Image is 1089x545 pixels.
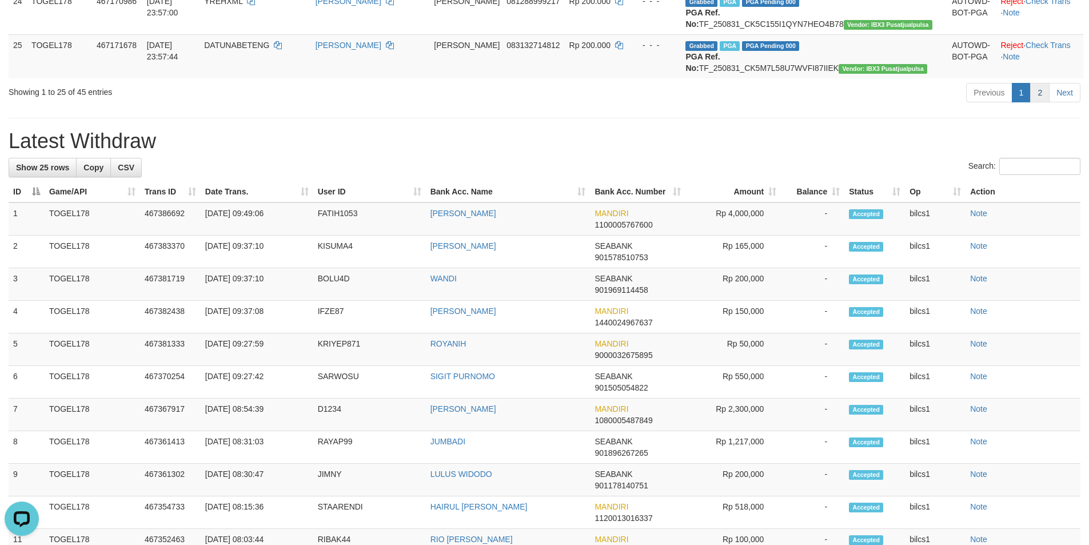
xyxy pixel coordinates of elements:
[595,470,632,479] span: SEABANK
[844,181,905,202] th: Status: activate to sort column ascending
[140,464,201,496] td: 467361302
[781,496,844,529] td: -
[430,274,457,283] a: WANDI
[970,535,987,544] a: Note
[1012,83,1031,102] a: 1
[781,181,844,202] th: Balance: activate to sort column ascending
[83,163,103,172] span: Copy
[45,301,140,333] td: TOGEL178
[430,339,466,348] a: ROYANIH
[9,301,45,333] td: 4
[849,437,883,447] span: Accepted
[118,163,134,172] span: CSV
[966,83,1012,102] a: Previous
[595,274,632,283] span: SEABANK
[140,366,201,399] td: 467370254
[781,268,844,301] td: -
[905,202,966,236] td: bilcs1
[970,404,987,413] a: Note
[16,163,69,172] span: Show 25 rows
[430,502,528,511] a: HAIRUL [PERSON_NAME]
[595,437,632,446] span: SEABANK
[685,496,781,529] td: Rp 518,000
[970,372,987,381] a: Note
[430,437,465,446] a: JUMBADI
[947,34,996,78] td: AUTOWD-BOT-PGA
[9,236,45,268] td: 2
[140,399,201,431] td: 467367917
[201,366,313,399] td: [DATE] 09:27:42
[905,268,966,301] td: bilcs1
[595,209,628,218] span: MANDIRI
[781,333,844,366] td: -
[905,399,966,431] td: bilcs1
[1026,41,1071,50] a: Check Trans
[781,236,844,268] td: -
[720,41,740,51] span: Marked by bilcs1
[430,535,513,544] a: RIO [PERSON_NAME]
[569,41,611,50] span: Rp 200.000
[140,268,201,301] td: 467381719
[313,181,426,202] th: User ID: activate to sort column ascending
[430,372,495,381] a: SIGIT PURNOMO
[1049,83,1080,102] a: Next
[685,268,781,301] td: Rp 200,000
[905,464,966,496] td: bilcs1
[430,307,496,316] a: [PERSON_NAME]
[685,236,781,268] td: Rp 165,000
[434,41,500,50] span: [PERSON_NAME]
[781,399,844,431] td: -
[781,464,844,496] td: -
[1003,52,1020,61] a: Note
[313,431,426,464] td: RAYAP99
[685,8,720,29] b: PGA Ref. No:
[849,535,883,545] span: Accepted
[595,502,628,511] span: MANDIRI
[313,268,426,301] td: BOLU4D
[140,181,201,202] th: Trans ID: activate to sort column ascending
[140,202,201,236] td: 467386692
[595,416,652,425] span: Copy 1080005487849 to clipboard
[996,34,1083,78] td: · ·
[76,158,111,177] a: Copy
[685,366,781,399] td: Rp 550,000
[45,236,140,268] td: TOGEL178
[204,41,269,50] span: DATUNABETENG
[595,535,628,544] span: MANDIRI
[905,431,966,464] td: bilcs1
[781,202,844,236] td: -
[9,496,45,529] td: 10
[45,202,140,236] td: TOGEL178
[313,202,426,236] td: FATIH1053
[685,52,720,73] b: PGA Ref. No:
[595,448,648,458] span: Copy 901896267265 to clipboard
[968,158,1080,175] label: Search:
[905,181,966,202] th: Op: activate to sort column ascending
[849,209,883,219] span: Accepted
[110,158,142,177] a: CSV
[742,41,799,51] span: PGA Pending
[970,437,987,446] a: Note
[849,242,883,252] span: Accepted
[970,502,987,511] a: Note
[595,514,652,523] span: Copy 1120013016337 to clipboard
[27,34,92,78] td: TOGEL178
[685,202,781,236] td: Rp 4,000,000
[849,340,883,349] span: Accepted
[849,470,883,480] span: Accepted
[201,202,313,236] td: [DATE] 09:49:06
[905,496,966,529] td: bilcs1
[201,301,313,333] td: [DATE] 09:37:08
[140,301,201,333] td: 467382438
[999,158,1080,175] input: Search:
[313,399,426,431] td: D1234
[313,333,426,366] td: KRIYEP871
[426,181,591,202] th: Bank Acc. Name: activate to sort column ascending
[685,301,781,333] td: Rp 150,000
[844,20,932,30] span: Vendor URL: https://checkout5.1velocity.biz
[45,464,140,496] td: TOGEL178
[140,333,201,366] td: 467381333
[685,399,781,431] td: Rp 2,300,000
[45,333,140,366] td: TOGEL178
[849,307,883,317] span: Accepted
